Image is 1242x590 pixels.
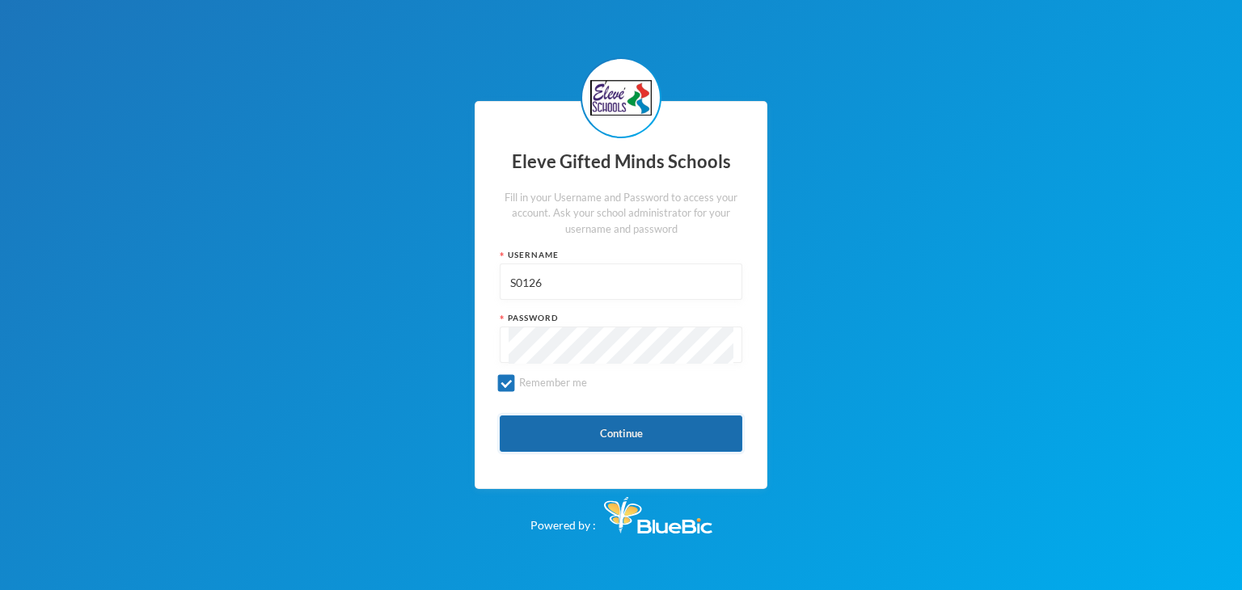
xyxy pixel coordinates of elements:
[500,312,742,324] div: Password
[500,190,742,238] div: Fill in your Username and Password to access your account. Ask your school administrator for your...
[500,146,742,178] div: Eleve Gifted Minds Schools
[530,489,712,533] div: Powered by :
[500,415,742,452] button: Continue
[604,497,712,533] img: Bluebic
[513,376,594,389] span: Remember me
[500,249,742,261] div: Username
